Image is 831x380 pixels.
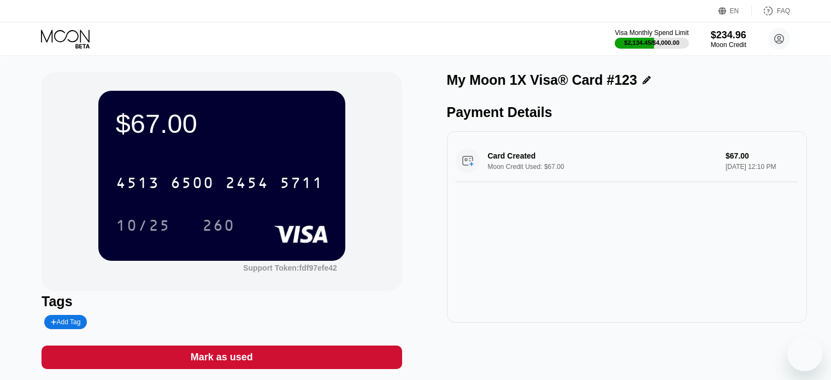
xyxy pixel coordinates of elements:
div: $2,134.45 / $4,000.00 [624,39,680,46]
div: 10/25 [116,218,170,236]
div: 260 [202,218,235,236]
div: Support Token:fdf97efe42 [243,264,337,272]
div: Payment Details [447,104,807,120]
div: EN [718,5,752,16]
div: 10/25 [108,212,179,239]
iframe: Button to launch messaging window, conversation in progress [787,336,822,371]
div: Add Tag [44,315,87,329]
div: Mark as used [191,351,253,364]
div: 260 [194,212,243,239]
div: EN [730,7,739,15]
div: 5711 [280,176,323,193]
div: Tags [42,294,402,309]
div: Add Tag [51,318,80,326]
div: FAQ [752,5,790,16]
div: 2454 [225,176,269,193]
div: 4513 [116,176,160,193]
div: 4513650024545711 [109,169,330,196]
div: $234.96 [711,30,746,41]
div: FAQ [777,7,790,15]
div: My Moon 1X Visa® Card #123 [447,72,638,88]
div: Mark as used [42,346,402,369]
div: Moon Credit [711,41,746,49]
div: $67.00 [116,108,328,139]
div: Support Token: fdf97efe42 [243,264,337,272]
div: 6500 [170,176,214,193]
div: Visa Monthly Spend Limit$2,134.45/$4,000.00 [615,29,688,49]
div: Visa Monthly Spend Limit [615,29,688,37]
div: $234.96Moon Credit [711,30,746,49]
